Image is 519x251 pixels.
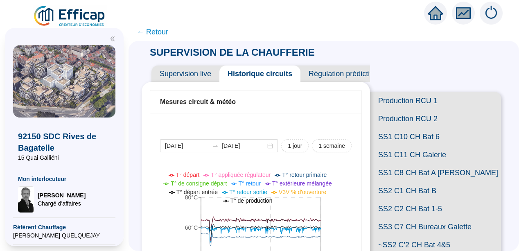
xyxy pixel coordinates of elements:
span: SS1 C11 CH Galerie [370,146,501,164]
span: to [212,142,219,149]
span: T° appliquée régulateur [211,172,271,178]
input: Date de début [165,142,209,150]
span: T° de production [230,197,273,204]
span: Supervision live [151,66,219,82]
img: alerts [480,2,503,25]
span: Production RCU 2 [370,110,501,128]
span: SUPERVISION DE LA CHAUFFERIE [142,47,323,58]
span: [PERSON_NAME] QUELQUEJAY [13,231,115,240]
span: ← Retour [137,26,168,38]
span: 15 Quai Galliéni [18,154,111,162]
span: Chargé d'affaires [38,199,86,208]
span: T° retour primaire [282,172,327,178]
span: T° de consigne départ [171,180,227,187]
span: Historique circuits [219,66,300,82]
span: swap-right [212,142,219,149]
span: T° retour [238,180,261,187]
span: T° retour sortie [229,189,267,195]
span: SS2 C1 CH Bat B [370,182,501,200]
img: efficap energie logo [33,5,107,28]
span: T° départ [176,172,200,178]
span: 1 semaine [318,142,345,150]
span: double-left [110,36,115,42]
button: 1 semaine [312,139,352,152]
span: SS1 C10 CH Bat 6 [370,128,501,146]
span: [PERSON_NAME] [38,191,86,199]
span: 92150 SDC Rives de Bagatelle [18,131,111,154]
span: Régulation prédictive [300,66,386,82]
span: V3V % d'ouverture [279,189,326,195]
span: Mon interlocuteur [18,175,111,183]
span: 1 jour [288,142,302,150]
span: Référent Chauffage [13,223,115,231]
input: Date de fin [222,142,266,150]
span: T° départ entrée [176,189,218,195]
span: fund [456,6,471,20]
span: T° extérieure mélangée [272,180,332,187]
img: Chargé d'affaires [18,186,34,213]
div: Mesures circuit & météo [160,97,352,107]
span: Production RCU 1 [370,92,501,110]
span: home [428,6,443,20]
span: SS3 C7 CH Bureaux Galette [370,218,501,236]
tspan: 60°C [185,224,198,231]
button: 1 jour [281,139,309,152]
span: SS1 C8 CH Bat A [PERSON_NAME] [370,164,501,182]
span: SS2 C2 CH Bat 1-5 [370,200,501,218]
